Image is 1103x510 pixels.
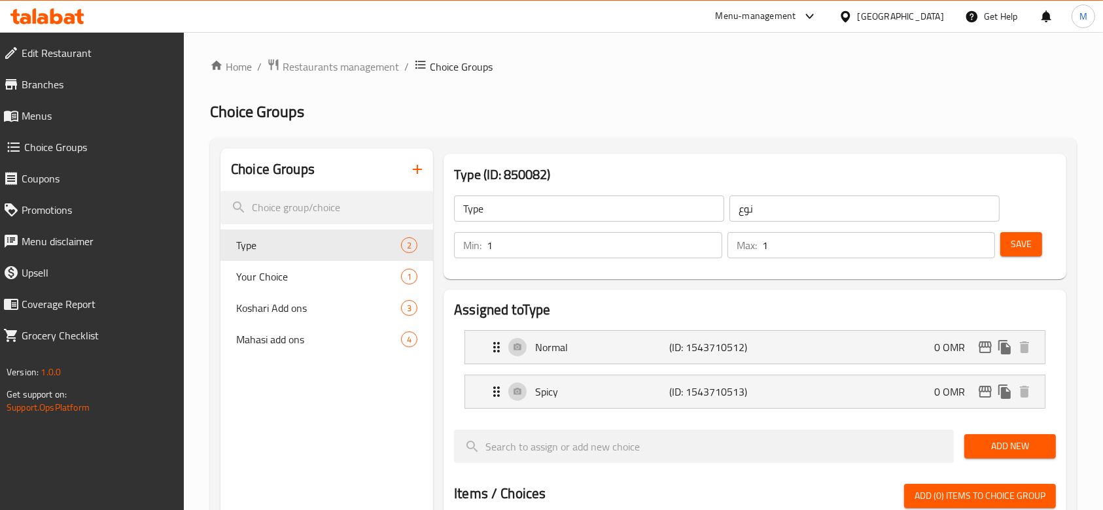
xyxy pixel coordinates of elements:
li: Expand [454,369,1056,414]
div: Koshari Add ons3 [220,292,433,324]
a: Support.OpsPlatform [7,399,90,416]
input: search [220,191,433,224]
span: Your Choice [236,269,401,284]
button: edit [975,382,995,401]
li: / [257,59,262,75]
button: Save [1000,232,1042,256]
span: Coupons [22,171,174,186]
span: Choice Groups [430,59,493,75]
div: Type2 [220,229,433,261]
div: Choices [401,300,417,316]
div: Your Choice1 [220,261,433,292]
p: Max: [737,237,757,253]
p: (ID: 1543710513) [669,384,759,399]
span: Menu disclaimer [22,233,174,249]
p: 0 OMR [934,384,975,399]
h2: Items / Choices [454,484,546,503]
button: delete [1015,382,1034,401]
span: 4 [402,333,417,346]
nav: breadcrumb [210,58,1077,75]
span: M [1079,9,1087,24]
a: Home [210,59,252,75]
span: Choice Groups [24,139,174,155]
li: Expand [454,325,1056,369]
span: Branches [22,76,174,92]
input: search [454,430,954,463]
button: duplicate [995,382,1015,401]
span: Choice Groups [210,97,304,126]
span: Save [1011,236,1032,252]
span: 3 [402,302,417,314]
span: Add New [975,438,1045,454]
li: / [404,59,409,75]
p: 0 OMR [934,339,975,355]
span: 2 [402,239,417,252]
span: 1.0.0 [41,364,61,381]
div: Choices [401,331,417,347]
a: Restaurants management [267,58,399,75]
span: Coverage Report [22,296,174,312]
span: Mahasi add ons [236,331,401,347]
p: Normal [535,339,669,355]
span: Restaurants management [283,59,399,75]
span: Promotions [22,202,174,218]
div: Choices [401,269,417,284]
div: Expand [465,331,1045,364]
button: edit [975,337,995,357]
div: Menu-management [716,8,796,24]
h2: Assigned to Type [454,300,1056,320]
p: Min: [463,237,481,253]
div: Mahasi add ons4 [220,324,433,355]
span: Get support on: [7,386,67,403]
span: Upsell [22,265,174,280]
div: Choices [401,237,417,253]
span: Version: [7,364,39,381]
span: Koshari Add ons [236,300,401,316]
span: 1 [402,271,417,283]
div: [GEOGRAPHIC_DATA] [858,9,944,24]
div: Expand [465,375,1045,408]
span: Menus [22,108,174,124]
h3: Type (ID: 850082) [454,164,1056,185]
span: Add (0) items to choice group [915,488,1045,504]
button: delete [1015,337,1034,357]
button: duplicate [995,337,1015,357]
span: Edit Restaurant [22,45,174,61]
span: Grocery Checklist [22,328,174,343]
p: (ID: 1543710512) [669,339,759,355]
p: Spicy [535,384,669,399]
h2: Choice Groups [231,160,315,179]
button: Add (0) items to choice group [904,484,1056,508]
button: Add New [964,434,1056,458]
span: Type [236,237,401,253]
